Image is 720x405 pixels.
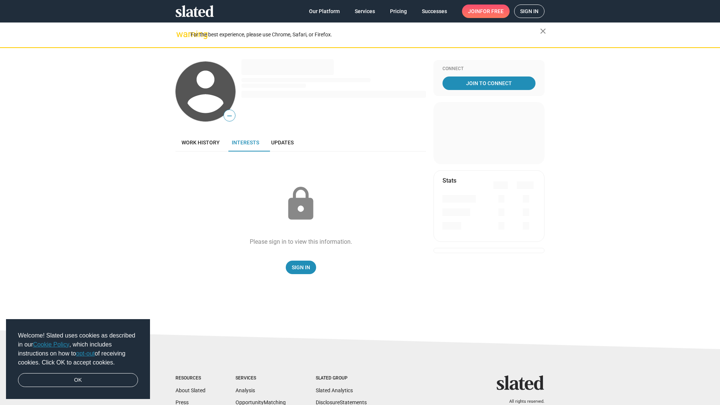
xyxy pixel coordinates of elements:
mat-icon: warning [176,30,185,39]
a: dismiss cookie message [18,373,138,387]
a: Our Platform [303,4,346,18]
span: Work history [181,139,220,145]
div: Slated Group [316,375,367,381]
mat-icon: close [538,27,547,36]
span: Services [355,4,375,18]
mat-card-title: Stats [442,177,456,184]
a: Cookie Policy [33,341,69,348]
span: Welcome! Slated uses cookies as described in our , which includes instructions on how to of recei... [18,331,138,367]
span: Join [468,4,504,18]
a: Services [349,4,381,18]
a: Interests [226,133,265,151]
span: Successes [422,4,447,18]
span: Sign In [292,261,310,274]
a: About Slated [175,387,205,393]
span: for free [480,4,504,18]
span: Pricing [390,4,407,18]
a: Updates [265,133,300,151]
span: — [224,111,235,121]
div: Resources [175,375,205,381]
span: Sign in [520,5,538,18]
a: Sign in [514,4,544,18]
div: Connect [442,66,535,72]
span: Join To Connect [444,76,534,90]
a: Join To Connect [442,76,535,90]
div: Services [235,375,286,381]
a: Slated Analytics [316,387,353,393]
a: Work history [175,133,226,151]
span: Our Platform [309,4,340,18]
div: Please sign in to view this information. [250,238,352,246]
a: opt-out [76,350,95,357]
a: Successes [416,4,453,18]
a: Joinfor free [462,4,510,18]
mat-icon: lock [282,185,319,223]
a: Sign In [286,261,316,274]
a: Analysis [235,387,255,393]
div: For the best experience, please use Chrome, Safari, or Firefox. [190,30,540,40]
a: Pricing [384,4,413,18]
span: Interests [232,139,259,145]
span: Updates [271,139,294,145]
div: cookieconsent [6,319,150,399]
